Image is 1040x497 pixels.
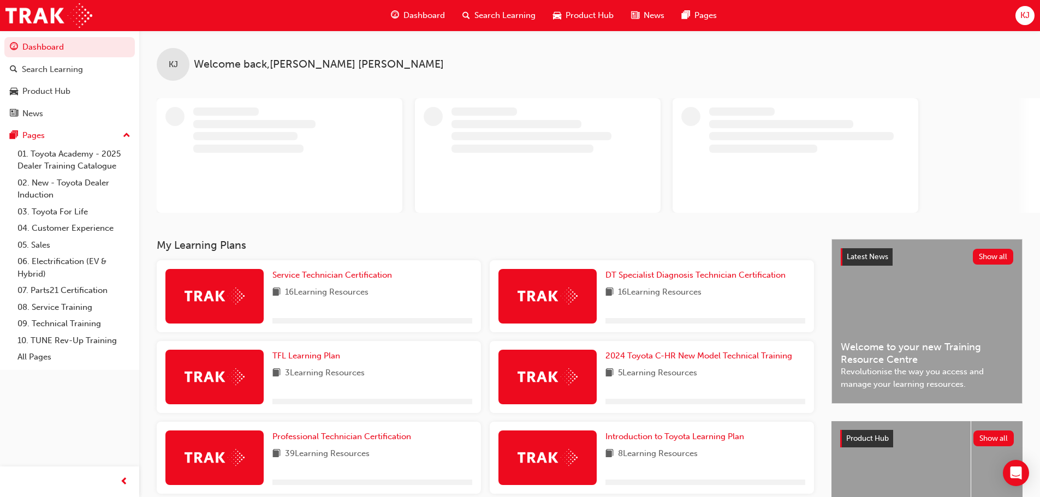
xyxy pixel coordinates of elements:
div: Pages [22,129,45,142]
a: Dashboard [4,37,135,57]
span: 8 Learning Resources [618,447,698,461]
span: pages-icon [10,131,18,141]
button: Pages [4,125,135,146]
span: Professional Technician Certification [272,432,411,441]
span: book-icon [605,447,614,461]
a: Product HubShow all [840,430,1014,447]
a: Product Hub [4,81,135,101]
span: 16 Learning Resources [285,286,369,300]
span: car-icon [10,87,18,97]
span: Pages [694,9,717,22]
span: guage-icon [10,43,18,52]
a: search-iconSearch Learning [454,4,544,27]
span: Product Hub [846,434,889,443]
h3: My Learning Plans [157,239,814,252]
a: 09. Technical Training [13,315,135,332]
span: book-icon [605,367,614,380]
a: 08. Service Training [13,299,135,316]
button: KJ [1015,6,1035,25]
a: 06. Electrification (EV & Hybrid) [13,253,135,282]
img: Trak [185,368,245,385]
span: book-icon [272,286,281,300]
span: KJ [169,58,178,71]
button: Show all [973,249,1014,265]
span: 3 Learning Resources [285,367,365,380]
span: car-icon [553,9,561,22]
a: Search Learning [4,59,135,80]
span: news-icon [631,9,639,22]
a: Latest NewsShow allWelcome to your new Training Resource CentreRevolutionise the way you access a... [831,239,1023,404]
span: book-icon [272,447,281,461]
div: Open Intercom Messenger [1003,460,1029,486]
span: Revolutionise the way you access and manage your learning resources. [841,366,1013,390]
span: 5 Learning Resources [618,367,697,380]
span: 39 Learning Resources [285,447,370,461]
div: News [22,107,43,120]
button: DashboardSearch LearningProduct HubNews [4,35,135,125]
span: Service Technician Certification [272,270,392,280]
span: guage-icon [391,9,399,22]
a: 10. TUNE Rev-Up Training [13,332,135,349]
span: up-icon [123,129,130,143]
img: Trak [518,449,578,466]
span: Welcome to your new Training Resource Centre [841,341,1013,366]
span: KJ [1020,9,1030,22]
button: Show all [973,430,1014,446]
span: Dashboard [403,9,445,22]
div: Search Learning [22,63,83,76]
a: 07. Parts21 Certification [13,282,135,299]
span: TFL Learning Plan [272,351,340,361]
a: 03. Toyota For Life [13,203,135,220]
span: Latest News [847,252,888,261]
span: prev-icon [120,475,128,489]
span: DT Specialist Diagnosis Technician Certification [605,270,786,280]
span: pages-icon [682,9,690,22]
span: search-icon [462,9,470,22]
a: pages-iconPages [673,4,726,27]
img: Trak [518,288,578,304]
img: Trak [518,368,578,385]
span: 16 Learning Resources [618,286,702,300]
span: 2024 Toyota C-HR New Model Technical Training [605,351,792,361]
a: Professional Technician Certification [272,430,415,443]
span: book-icon [605,286,614,300]
a: All Pages [13,349,135,366]
span: Search Learning [474,9,536,22]
a: 01. Toyota Academy - 2025 Dealer Training Catalogue [13,146,135,175]
a: Introduction to Toyota Learning Plan [605,430,748,443]
a: Latest NewsShow all [841,248,1013,266]
span: Product Hub [566,9,614,22]
a: DT Specialist Diagnosis Technician Certification [605,269,790,282]
a: 05. Sales [13,237,135,254]
a: 02. New - Toyota Dealer Induction [13,175,135,203]
a: news-iconNews [622,4,673,27]
a: Service Technician Certification [272,269,396,282]
img: Trak [5,3,92,28]
span: Welcome back , [PERSON_NAME] [PERSON_NAME] [194,58,444,71]
a: 04. Customer Experience [13,220,135,237]
span: News [644,9,664,22]
div: Product Hub [22,85,70,98]
span: news-icon [10,109,18,119]
img: Trak [185,449,245,466]
a: guage-iconDashboard [382,4,454,27]
span: search-icon [10,65,17,75]
a: TFL Learning Plan [272,350,344,362]
a: car-iconProduct Hub [544,4,622,27]
span: Introduction to Toyota Learning Plan [605,432,744,441]
a: News [4,104,135,124]
img: Trak [185,288,245,304]
span: book-icon [272,367,281,380]
a: 2024 Toyota C-HR New Model Technical Training [605,350,797,362]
